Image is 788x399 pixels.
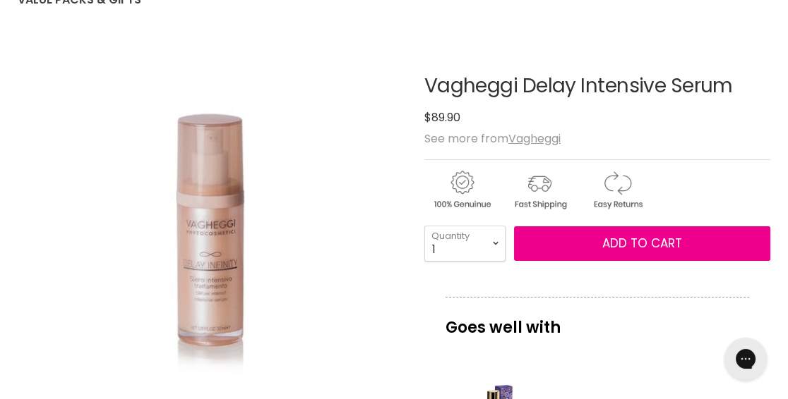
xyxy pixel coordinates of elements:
button: Add to cart [514,226,770,262]
span: $89.90 [424,109,460,125]
select: Quantity [424,226,506,261]
iframe: Gorgias live chat messenger [717,333,774,385]
img: returns.gif [580,168,655,211]
h1: Vagheggi Delay Intensive Serum [424,75,770,97]
img: genuine.gif [424,168,499,211]
span: See more from [424,130,561,147]
a: Vagheggi [508,130,561,147]
p: Goes well with [446,297,749,343]
img: shipping.gif [502,168,577,211]
span: Add to cart [602,235,682,252]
